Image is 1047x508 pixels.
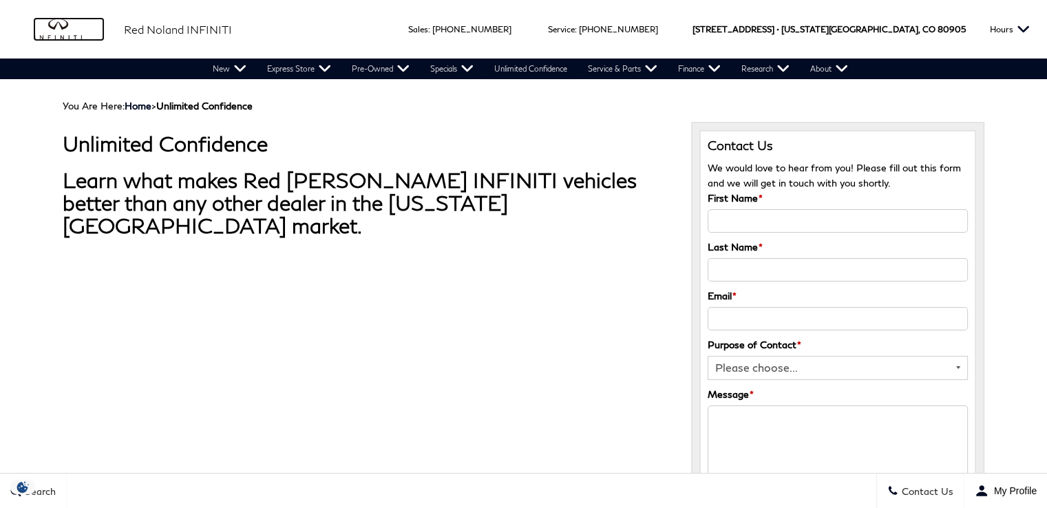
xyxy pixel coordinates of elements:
nav: Main Navigation [202,59,858,79]
a: [PHONE_NUMBER] [432,24,511,34]
span: Service [548,24,575,34]
h1: Unlimited Confidence [63,132,670,155]
img: Opt-Out Icon [7,480,39,494]
iframe: YouTube video player [63,266,448,483]
span: Contact Us [898,485,953,497]
span: Search [21,485,56,497]
button: Open user profile menu [964,474,1047,508]
a: [PHONE_NUMBER] [579,24,658,34]
span: > [125,100,253,112]
a: Service & Parts [578,59,668,79]
a: Unlimited Confidence [484,59,578,79]
span: Red Noland INFINITI [124,23,232,36]
strong: Unlimited Confidence [156,100,253,112]
a: Specials [420,59,484,79]
label: First Name [708,191,763,206]
div: Breadcrumbs [63,100,984,112]
label: Message [708,387,754,402]
a: Research [731,59,800,79]
h3: Contact Us [708,138,968,154]
span: We would love to hear from you! Please fill out this form and we will get in touch with you shortly. [708,162,961,189]
img: INFINITI [34,19,103,41]
label: Purpose of Contact [708,337,801,352]
strong: Learn what makes Red [PERSON_NAME] INFINITI vehicles better than any other dealer in the [US_STAT... [63,167,637,237]
a: Finance [668,59,731,79]
a: Red Noland INFINITI [124,21,232,38]
span: You Are Here: [63,100,253,112]
span: : [428,24,430,34]
span: Sales [408,24,428,34]
a: Pre-Owned [341,59,420,79]
a: About [800,59,858,79]
section: Click to Open Cookie Consent Modal [7,480,39,494]
a: Express Store [257,59,341,79]
a: New [202,59,257,79]
a: infiniti [34,19,103,41]
span: : [575,24,577,34]
a: [STREET_ADDRESS] • [US_STATE][GEOGRAPHIC_DATA], CO 80905 [692,24,966,34]
a: Home [125,100,151,112]
label: Last Name [708,240,763,255]
label: Email [708,288,737,304]
span: My Profile [988,485,1037,496]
